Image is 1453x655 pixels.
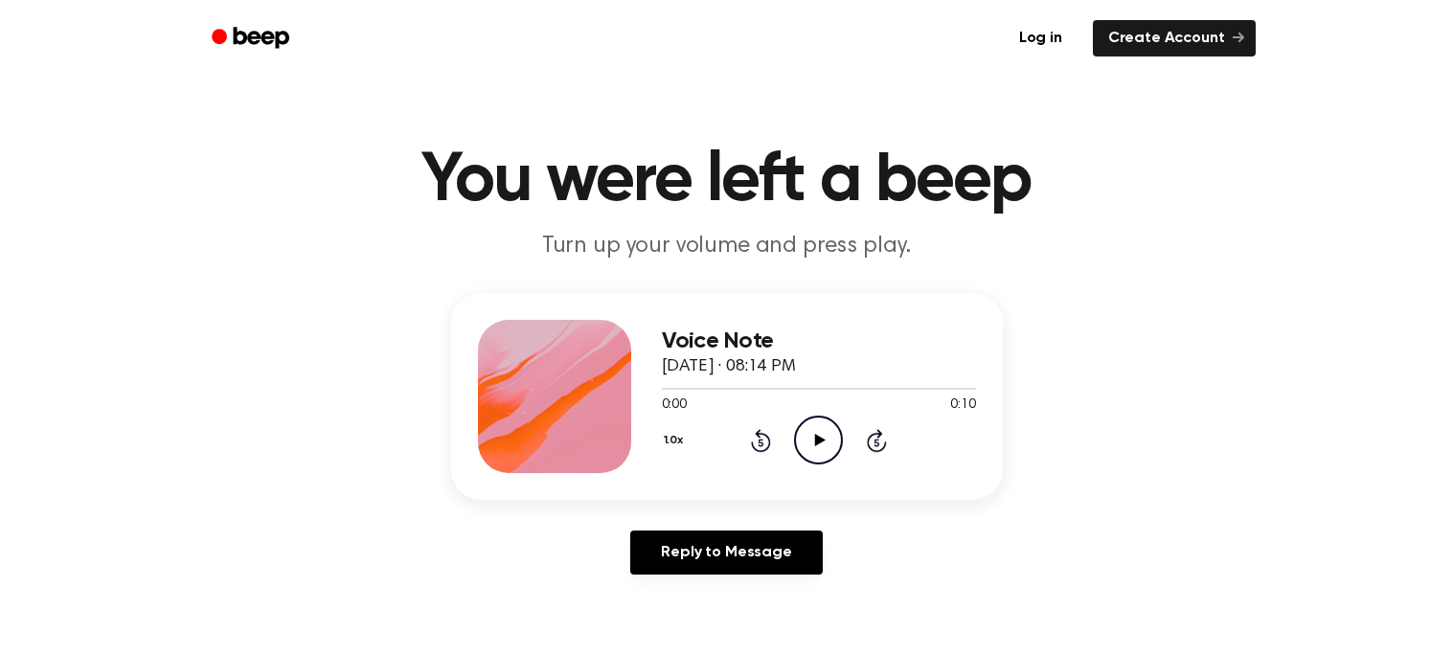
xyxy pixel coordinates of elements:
button: 1.0x [662,424,691,457]
span: [DATE] · 08:14 PM [662,358,796,375]
a: Reply to Message [630,531,822,575]
a: Create Account [1093,20,1256,56]
span: 0:10 [950,395,975,416]
h3: Voice Note [662,328,976,354]
a: Log in [1000,16,1081,60]
span: 0:00 [662,395,687,416]
a: Beep [198,20,306,57]
h1: You were left a beep [237,147,1217,215]
p: Turn up your volume and press play. [359,231,1095,262]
